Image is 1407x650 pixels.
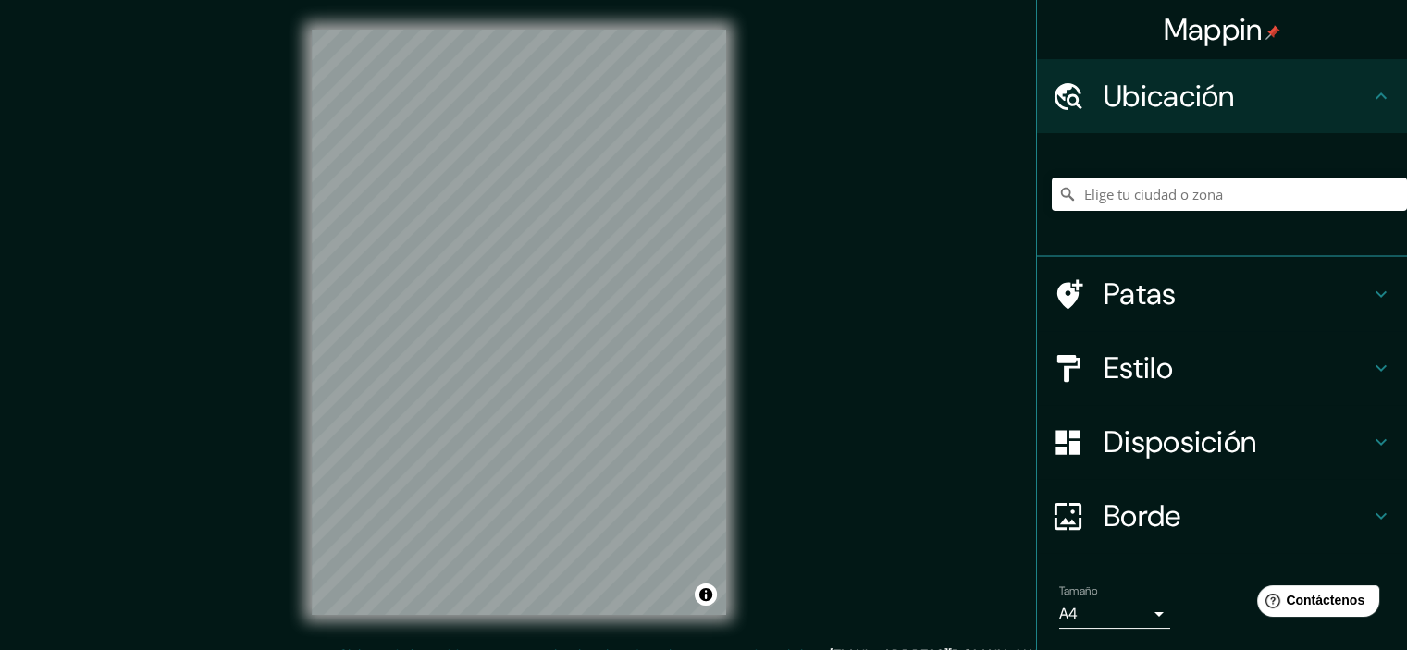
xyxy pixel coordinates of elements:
[312,30,726,615] canvas: Mapa
[1104,423,1256,461] font: Disposición
[1037,257,1407,331] div: Patas
[1059,604,1078,623] font: A4
[1104,497,1181,535] font: Borde
[695,583,717,606] button: Activar o desactivar atribución
[1104,77,1235,116] font: Ubicación
[1104,349,1173,387] font: Estilo
[1037,331,1407,405] div: Estilo
[1037,59,1407,133] div: Ubicación
[1037,479,1407,553] div: Borde
[1164,10,1263,49] font: Mappin
[1037,405,1407,479] div: Disposición
[1242,578,1387,630] iframe: Lanzador de widgets de ayuda
[1059,583,1097,598] font: Tamaño
[1059,599,1170,629] div: A4
[1052,178,1407,211] input: Elige tu ciudad o zona
[1265,25,1280,40] img: pin-icon.png
[1104,275,1177,313] font: Patas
